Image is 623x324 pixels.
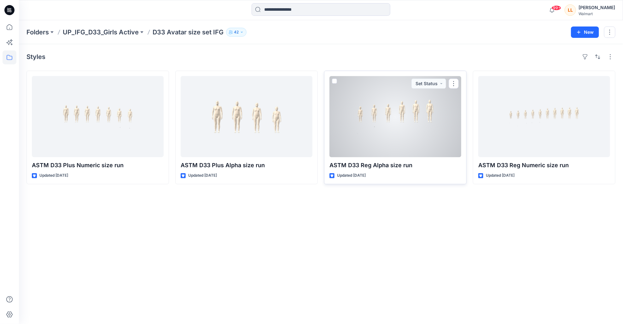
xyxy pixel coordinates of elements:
[63,28,139,37] a: UP_IFG_D33_Girls Active
[153,28,224,37] p: D33 Avatar size set IFG
[478,161,610,170] p: ASTM D33 Reg Numeric size run
[329,161,461,170] p: ASTM D33 Reg Alpha size run
[26,28,49,37] a: Folders
[39,172,68,179] p: Updated [DATE]
[565,4,576,16] div: LL
[337,172,366,179] p: Updated [DATE]
[486,172,515,179] p: Updated [DATE]
[329,76,461,157] a: ASTM D33 Reg Alpha size run
[234,29,239,36] p: 42
[181,161,312,170] p: ASTM D33 Plus Alpha size run
[571,27,599,38] button: New
[579,4,615,11] div: [PERSON_NAME]
[478,76,610,157] a: ASTM D33 Reg Numeric size run
[552,5,561,10] span: 99+
[32,76,164,157] a: ASTM D33 Plus Numeric size run
[26,53,45,61] h4: Styles
[188,172,217,179] p: Updated [DATE]
[181,76,312,157] a: ASTM D33 Plus Alpha size run
[579,11,615,16] div: Walmart
[226,28,247,37] button: 42
[32,161,164,170] p: ASTM D33 Plus Numeric size run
